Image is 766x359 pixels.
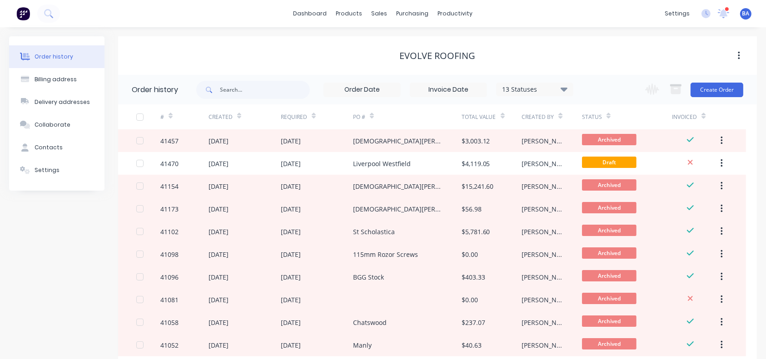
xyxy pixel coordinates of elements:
[582,293,637,304] span: Archived
[332,7,367,20] div: products
[367,7,392,20] div: sales
[522,318,564,327] div: [PERSON_NAME]
[160,340,179,350] div: 41052
[522,182,564,191] div: [PERSON_NAME]
[462,104,522,129] div: Total Value
[35,121,70,129] div: Collaborate
[392,7,433,20] div: purchasing
[160,113,164,121] div: #
[691,83,743,97] button: Create Order
[209,318,229,327] div: [DATE]
[353,204,443,214] div: [DEMOGRAPHIC_DATA][PERSON_NAME]
[281,250,301,259] div: [DATE]
[289,7,332,20] a: dashboard
[160,272,179,282] div: 41096
[433,7,478,20] div: productivity
[16,7,30,20] img: Factory
[209,272,229,282] div: [DATE]
[160,227,179,236] div: 41102
[522,104,582,129] div: Created By
[209,113,233,121] div: Created
[462,204,482,214] div: $56.98
[462,113,496,121] div: Total Value
[35,143,63,152] div: Contacts
[582,315,637,327] span: Archived
[522,227,564,236] div: [PERSON_NAME]
[209,136,229,146] div: [DATE]
[462,250,478,259] div: $0.00
[462,340,482,350] div: $40.63
[353,182,443,191] div: [DEMOGRAPHIC_DATA][PERSON_NAME]
[522,295,564,305] div: [PERSON_NAME]
[209,340,229,350] div: [DATE]
[582,104,672,129] div: Status
[672,113,697,121] div: Invoiced
[353,104,462,129] div: PO #
[209,159,229,168] div: [DATE]
[281,104,353,129] div: Required
[160,104,209,129] div: #
[462,295,478,305] div: $0.00
[35,53,73,61] div: Order history
[353,250,418,259] div: 115mm Rozor Screws
[522,159,564,168] div: [PERSON_NAME]
[281,182,301,191] div: [DATE]
[522,272,564,282] div: [PERSON_NAME]
[742,10,750,18] span: BA
[209,104,281,129] div: Created
[160,136,179,146] div: 41457
[324,83,400,97] input: Order Date
[660,7,694,20] div: settings
[497,84,573,94] div: 13 Statuses
[353,340,372,350] div: Manly
[160,250,179,259] div: 41098
[281,318,301,327] div: [DATE]
[582,134,637,145] span: Archived
[132,84,178,95] div: Order history
[353,113,365,121] div: PO #
[522,204,564,214] div: [PERSON_NAME]
[462,182,494,191] div: $15,241.60
[462,272,485,282] div: $403.33
[582,157,637,168] span: Draft
[209,295,229,305] div: [DATE]
[160,295,179,305] div: 41081
[353,227,395,236] div: St Scholastica
[522,136,564,146] div: [PERSON_NAME]
[353,272,384,282] div: BGG Stock
[582,225,637,236] span: Archived
[35,166,60,174] div: Settings
[281,340,301,350] div: [DATE]
[462,136,490,146] div: $3,003.12
[281,295,301,305] div: [DATE]
[522,340,564,350] div: [PERSON_NAME]
[9,45,104,68] button: Order history
[281,159,301,168] div: [DATE]
[160,182,179,191] div: 41154
[582,270,637,281] span: Archived
[462,318,485,327] div: $237.07
[582,247,637,259] span: Archived
[281,204,301,214] div: [DATE]
[35,75,77,84] div: Billing address
[9,136,104,159] button: Contacts
[400,50,476,61] div: EVOLVE ROOFING
[209,227,229,236] div: [DATE]
[582,338,637,349] span: Archived
[9,91,104,113] button: Delivery addresses
[462,159,490,168] div: $4,119.05
[582,202,637,213] span: Archived
[353,318,387,327] div: Chatswood
[209,182,229,191] div: [DATE]
[35,98,90,106] div: Delivery addresses
[672,104,720,129] div: Invoiced
[160,204,179,214] div: 41173
[281,272,301,282] div: [DATE]
[220,81,310,99] input: Search...
[9,159,104,182] button: Settings
[353,136,443,146] div: [DEMOGRAPHIC_DATA][PERSON_NAME]
[281,136,301,146] div: [DATE]
[281,227,301,236] div: [DATE]
[209,250,229,259] div: [DATE]
[462,227,490,236] div: $5,781.60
